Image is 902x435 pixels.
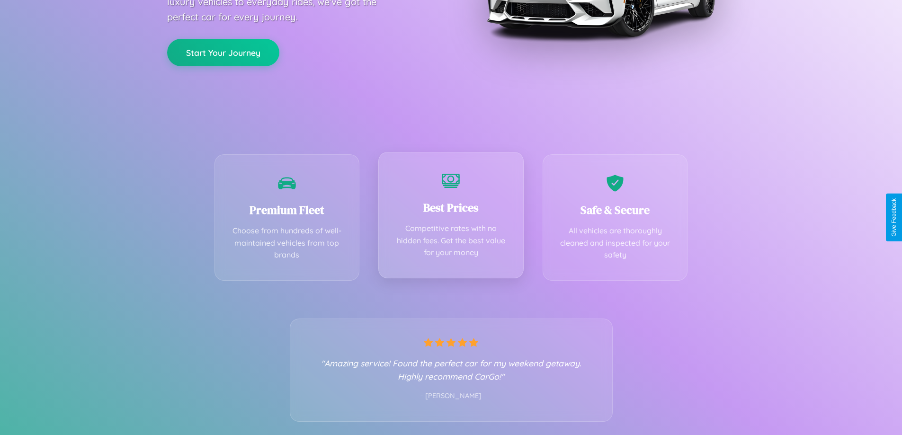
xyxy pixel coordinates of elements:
h3: Premium Fleet [229,202,345,218]
p: All vehicles are thoroughly cleaned and inspected for your safety [557,225,673,261]
p: Competitive rates with no hidden fees. Get the best value for your money [393,222,509,259]
p: - [PERSON_NAME] [309,390,593,402]
div: Give Feedback [891,198,897,237]
h3: Safe & Secure [557,202,673,218]
p: "Amazing service! Found the perfect car for my weekend getaway. Highly recommend CarGo!" [309,356,593,383]
p: Choose from hundreds of well-maintained vehicles from top brands [229,225,345,261]
h3: Best Prices [393,200,509,215]
button: Start Your Journey [167,39,279,66]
